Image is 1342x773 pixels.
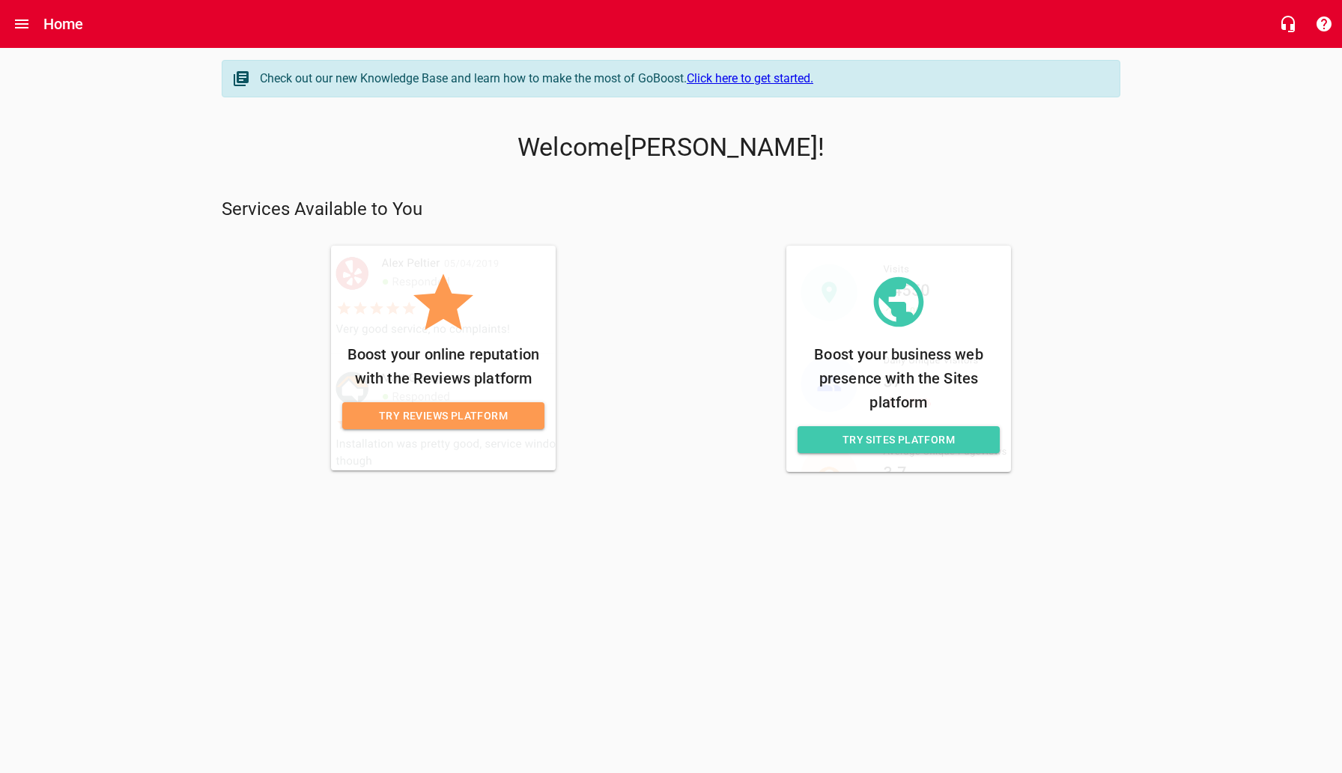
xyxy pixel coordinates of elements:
[798,426,1000,454] a: Try Sites Platform
[43,12,84,36] h6: Home
[222,133,1120,163] p: Welcome [PERSON_NAME] !
[687,71,813,85] a: Click here to get started.
[1270,6,1306,42] button: Live Chat
[342,342,544,390] p: Boost your online reputation with the Reviews platform
[4,6,40,42] button: Open drawer
[342,402,544,430] a: Try Reviews Platform
[260,70,1105,88] div: Check out our new Knowledge Base and learn how to make the most of GoBoost.
[810,431,988,449] span: Try Sites Platform
[1306,6,1342,42] button: Support Portal
[798,342,1000,414] p: Boost your business web presence with the Sites platform
[354,407,532,425] span: Try Reviews Platform
[222,198,1120,222] p: Services Available to You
